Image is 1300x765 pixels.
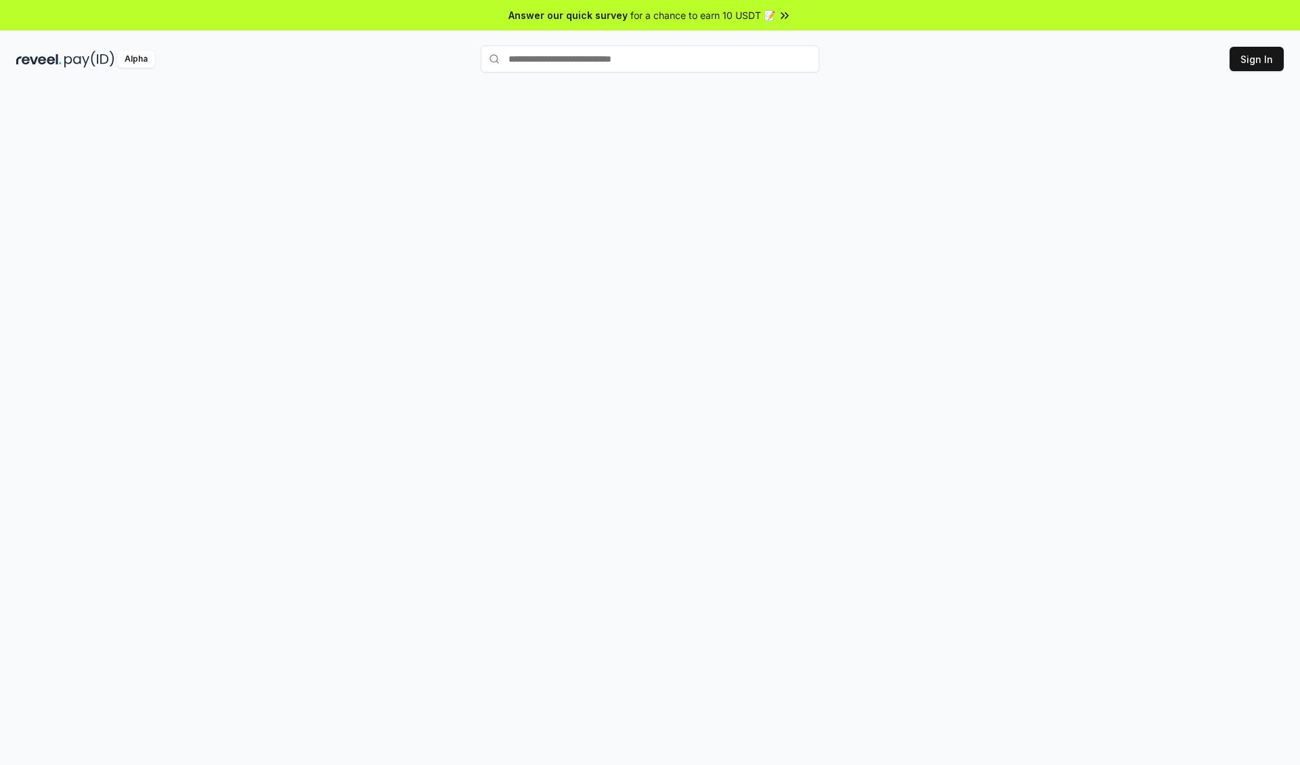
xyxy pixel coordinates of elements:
img: reveel_dark [16,51,62,68]
button: Sign In [1230,47,1284,71]
span: for a chance to earn 10 USDT 📝 [630,8,775,22]
img: pay_id [64,51,114,68]
div: Alpha [117,51,155,68]
span: Answer our quick survey [508,8,628,22]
